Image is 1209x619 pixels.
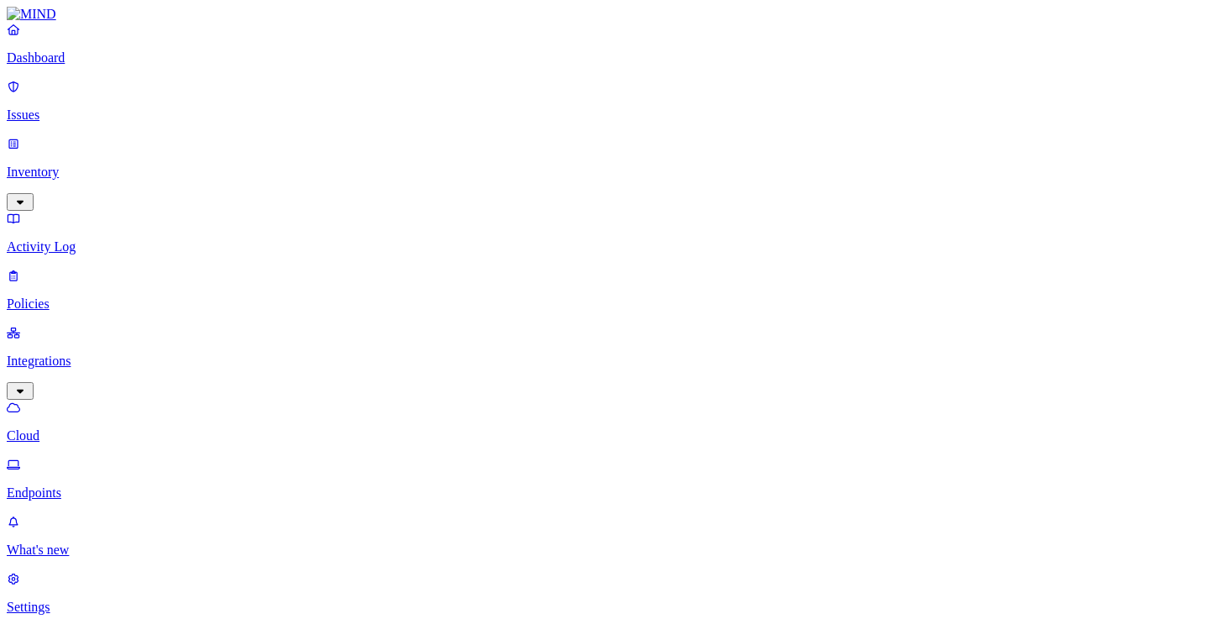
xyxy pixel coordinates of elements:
a: Issues [7,79,1202,123]
a: Integrations [7,325,1202,397]
a: What's new [7,514,1202,558]
p: Activity Log [7,239,1202,254]
a: Settings [7,571,1202,615]
a: Inventory [7,136,1202,208]
p: What's new [7,543,1202,558]
a: Policies [7,268,1202,312]
p: Endpoints [7,485,1202,501]
a: Cloud [7,400,1202,443]
a: Dashboard [7,22,1202,66]
p: Cloud [7,428,1202,443]
p: Settings [7,600,1202,615]
p: Dashboard [7,50,1202,66]
p: Issues [7,108,1202,123]
p: Inventory [7,165,1202,180]
a: Activity Log [7,211,1202,254]
p: Integrations [7,354,1202,369]
a: MIND [7,7,1202,22]
a: Endpoints [7,457,1202,501]
p: Policies [7,296,1202,312]
img: MIND [7,7,56,22]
